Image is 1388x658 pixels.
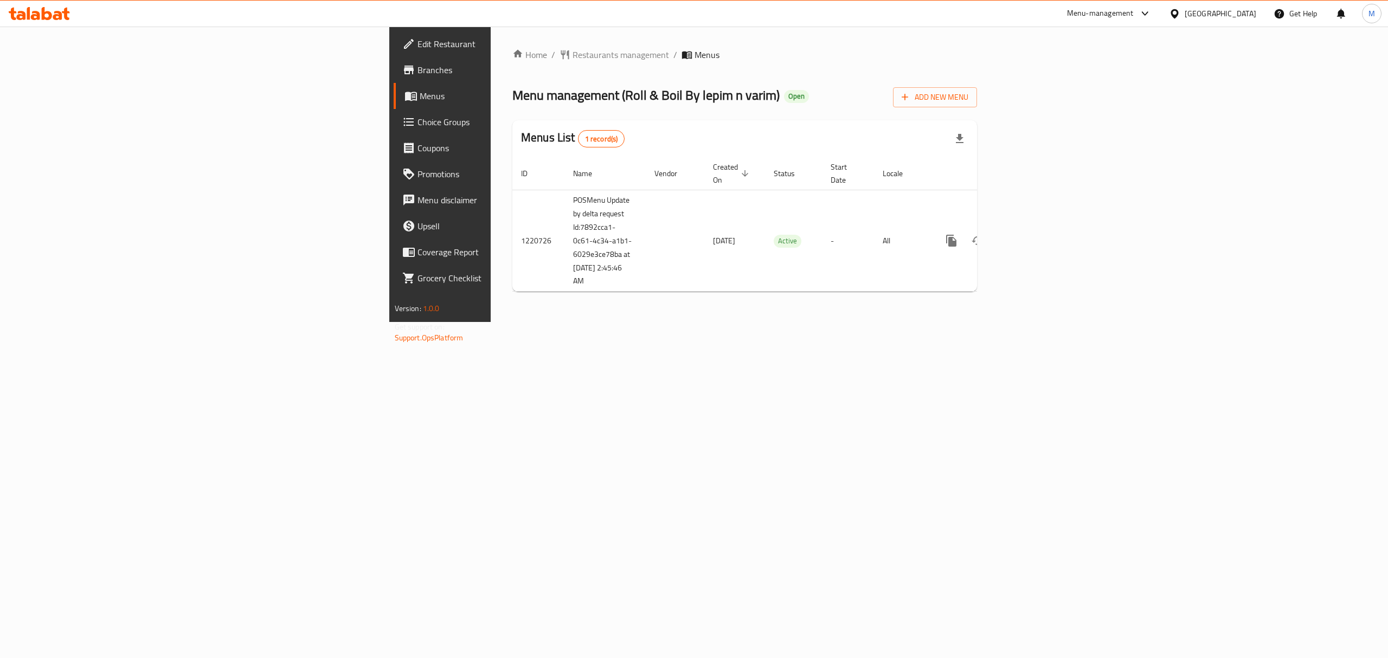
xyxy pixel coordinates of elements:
[893,87,977,107] button: Add New Menu
[417,141,613,154] span: Coupons
[831,160,861,186] span: Start Date
[394,57,621,83] a: Branches
[874,190,930,292] td: All
[774,235,801,247] span: Active
[784,90,809,103] div: Open
[417,220,613,233] span: Upsell
[394,213,621,239] a: Upsell
[902,91,968,104] span: Add New Menu
[417,115,613,128] span: Choice Groups
[394,187,621,213] a: Menu disclaimer
[654,167,691,180] span: Vendor
[673,48,677,61] li: /
[578,130,625,147] div: Total records count
[713,234,735,248] span: [DATE]
[394,265,621,291] a: Grocery Checklist
[394,135,621,161] a: Coupons
[417,37,613,50] span: Edit Restaurant
[394,83,621,109] a: Menus
[417,63,613,76] span: Branches
[774,235,801,248] div: Active
[394,239,621,265] a: Coverage Report
[512,83,780,107] span: Menu management ( Roll & Boil By lepim n varim )
[774,167,809,180] span: Status
[395,301,421,315] span: Version:
[1067,7,1134,20] div: Menu-management
[394,161,621,187] a: Promotions
[417,272,613,285] span: Grocery Checklist
[579,134,625,144] span: 1 record(s)
[883,167,917,180] span: Locale
[417,193,613,207] span: Menu disclaimer
[939,228,965,254] button: more
[423,301,440,315] span: 1.0.0
[573,167,606,180] span: Name
[394,31,621,57] a: Edit Restaurant
[512,48,977,61] nav: breadcrumb
[1368,8,1375,20] span: M
[512,157,1051,292] table: enhanced table
[521,167,542,180] span: ID
[930,157,1051,190] th: Actions
[713,160,752,186] span: Created On
[947,126,973,152] div: Export file
[784,92,809,101] span: Open
[965,228,991,254] button: Change Status
[417,246,613,259] span: Coverage Report
[695,48,719,61] span: Menus
[822,190,874,292] td: -
[394,109,621,135] a: Choice Groups
[521,130,625,147] h2: Menus List
[395,320,445,334] span: Get support on:
[420,89,613,102] span: Menus
[395,331,464,345] a: Support.OpsPlatform
[417,167,613,180] span: Promotions
[1185,8,1256,20] div: [GEOGRAPHIC_DATA]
